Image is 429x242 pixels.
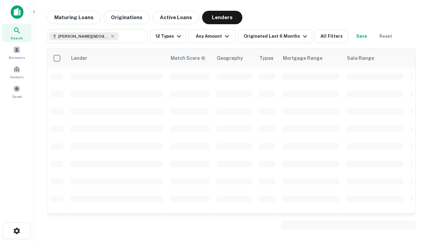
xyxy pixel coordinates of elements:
div: Originated Last 6 Months [244,32,309,40]
button: All Filters [315,30,348,43]
th: Lender [67,49,167,68]
div: Mortgage Range [283,54,322,62]
span: Search [11,35,23,41]
div: Types [259,54,273,62]
img: capitalize-icon.png [11,5,23,19]
th: Sale Range [343,49,407,68]
a: Search [2,24,32,42]
div: Geography [217,54,243,62]
iframe: Chat Widget [395,188,429,220]
button: Any Amount [189,30,236,43]
th: Geography [213,49,255,68]
button: Lenders [202,11,242,24]
button: Save your search to get updates of matches that match your search criteria. [351,30,372,43]
a: Contacts [2,63,32,81]
a: Borrowers [2,43,32,62]
span: Saved [12,94,22,99]
span: Borrowers [9,55,25,60]
button: Originated Last 6 Months [238,30,312,43]
button: Originations [104,11,150,24]
button: Active Loans [152,11,199,24]
th: Capitalize uses an advanced AI algorithm to match your search with the best lender. The match sco... [167,49,213,68]
a: Saved [2,82,32,100]
th: Mortgage Range [279,49,343,68]
h6: Match Score [171,54,204,62]
th: Types [255,49,279,68]
div: Capitalize uses an advanced AI algorithm to match your search with the best lender. The match sco... [171,54,205,62]
div: Sale Range [347,54,374,62]
button: 12 Types [150,30,186,43]
button: Maturing Loans [47,11,101,24]
span: [PERSON_NAME][GEOGRAPHIC_DATA], [GEOGRAPHIC_DATA] [58,33,109,39]
span: Contacts [10,74,23,80]
div: Lender [71,54,87,62]
button: Reset [375,30,396,43]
